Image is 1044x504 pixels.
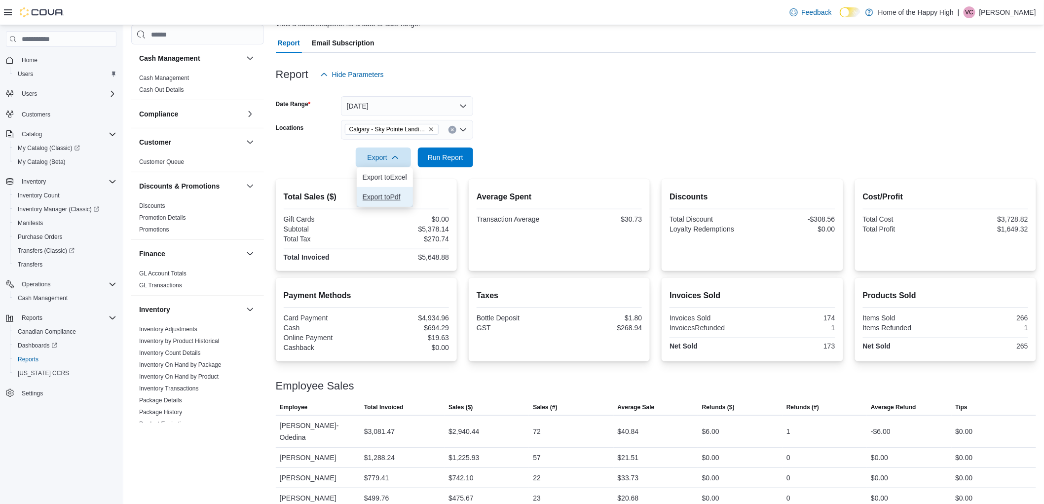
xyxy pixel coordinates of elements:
[131,323,264,469] div: Inventory
[18,328,76,336] span: Canadian Compliance
[702,403,735,411] span: Refunds ($)
[786,426,790,437] div: 1
[18,192,60,199] span: Inventory Count
[428,153,463,162] span: Run Report
[18,88,116,100] span: Users
[18,312,46,324] button: Reports
[284,324,365,332] div: Cash
[284,290,449,302] h2: Payment Methods
[312,33,374,53] span: Email Subscription
[702,452,719,464] div: $0.00
[18,128,116,140] span: Catalog
[871,472,888,484] div: $0.00
[618,452,639,464] div: $21.51
[2,87,120,101] button: Users
[139,226,169,233] span: Promotions
[702,426,719,437] div: $6.00
[139,270,186,277] span: GL Account Totals
[533,426,541,437] div: 72
[956,472,973,484] div: $0.00
[670,342,698,350] strong: Net Sold
[448,403,473,411] span: Sales ($)
[10,291,120,305] button: Cash Management
[702,492,719,504] div: $0.00
[10,67,120,81] button: Users
[14,259,116,271] span: Transfers
[448,452,479,464] div: $1,225.93
[278,33,300,53] span: Report
[18,388,47,399] a: Settings
[18,278,55,290] button: Operations
[14,326,116,338] span: Canadian Compliance
[533,472,541,484] div: 22
[276,416,360,447] div: [PERSON_NAME]-Odedina
[477,290,642,302] h2: Taxes
[139,137,242,147] button: Customer
[14,142,116,154] span: My Catalog (Classic)
[139,326,197,333] a: Inventory Adjustments
[18,144,80,152] span: My Catalog (Classic)
[871,452,888,464] div: $0.00
[139,181,220,191] h3: Discounts & Promotions
[284,215,365,223] div: Gift Cards
[368,344,449,351] div: $0.00
[14,340,116,351] span: Dashboards
[6,49,116,426] nav: Complex example
[139,214,186,222] span: Promotion Details
[863,342,891,350] strong: Net Sold
[947,215,1028,223] div: $3,728.82
[670,225,750,233] div: Loyalty Redemptions
[284,235,365,243] div: Total Tax
[956,426,973,437] div: $0.00
[477,314,558,322] div: Bottle Deposit
[244,108,256,120] button: Compliance
[22,90,37,98] span: Users
[139,53,242,63] button: Cash Management
[702,472,719,484] div: $0.00
[131,268,264,295] div: Finance
[561,215,642,223] div: $30.73
[14,231,116,243] span: Purchase Orders
[139,409,182,416] a: Package History
[14,353,116,365] span: Reports
[139,282,182,289] a: GL Transactions
[18,176,116,188] span: Inventory
[618,426,639,437] div: $40.84
[966,6,974,18] span: VC
[14,68,37,80] a: Users
[18,54,41,66] a: Home
[840,7,860,18] input: Dark Mode
[10,230,120,244] button: Purchase Orders
[863,314,944,322] div: Items Sold
[956,403,968,411] span: Tips
[139,202,165,209] a: Discounts
[284,344,365,351] div: Cashback
[349,124,426,134] span: Calgary - Sky Pointe Landing - Fire & Flower
[14,68,116,80] span: Users
[10,244,120,258] a: Transfers (Classic)
[18,54,116,66] span: Home
[131,200,264,239] div: Discounts & Promotions
[754,324,835,332] div: 1
[2,107,120,121] button: Customers
[276,448,360,467] div: [PERSON_NAME]
[20,7,64,17] img: Cova
[18,247,75,255] span: Transfers (Classic)
[18,219,43,227] span: Manifests
[276,468,360,488] div: [PERSON_NAME]
[139,373,219,380] a: Inventory On Hand by Product
[754,225,835,233] div: $0.00
[244,248,256,260] button: Finance
[139,305,242,314] button: Inventory
[139,361,222,368] a: Inventory On Hand by Package
[18,294,68,302] span: Cash Management
[956,492,973,504] div: $0.00
[368,324,449,332] div: $694.29
[840,17,840,18] span: Dark Mode
[979,6,1036,18] p: [PERSON_NAME]
[2,127,120,141] button: Catalog
[284,191,449,203] h2: Total Sales ($)
[448,472,474,484] div: $742.10
[10,339,120,352] a: Dashboards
